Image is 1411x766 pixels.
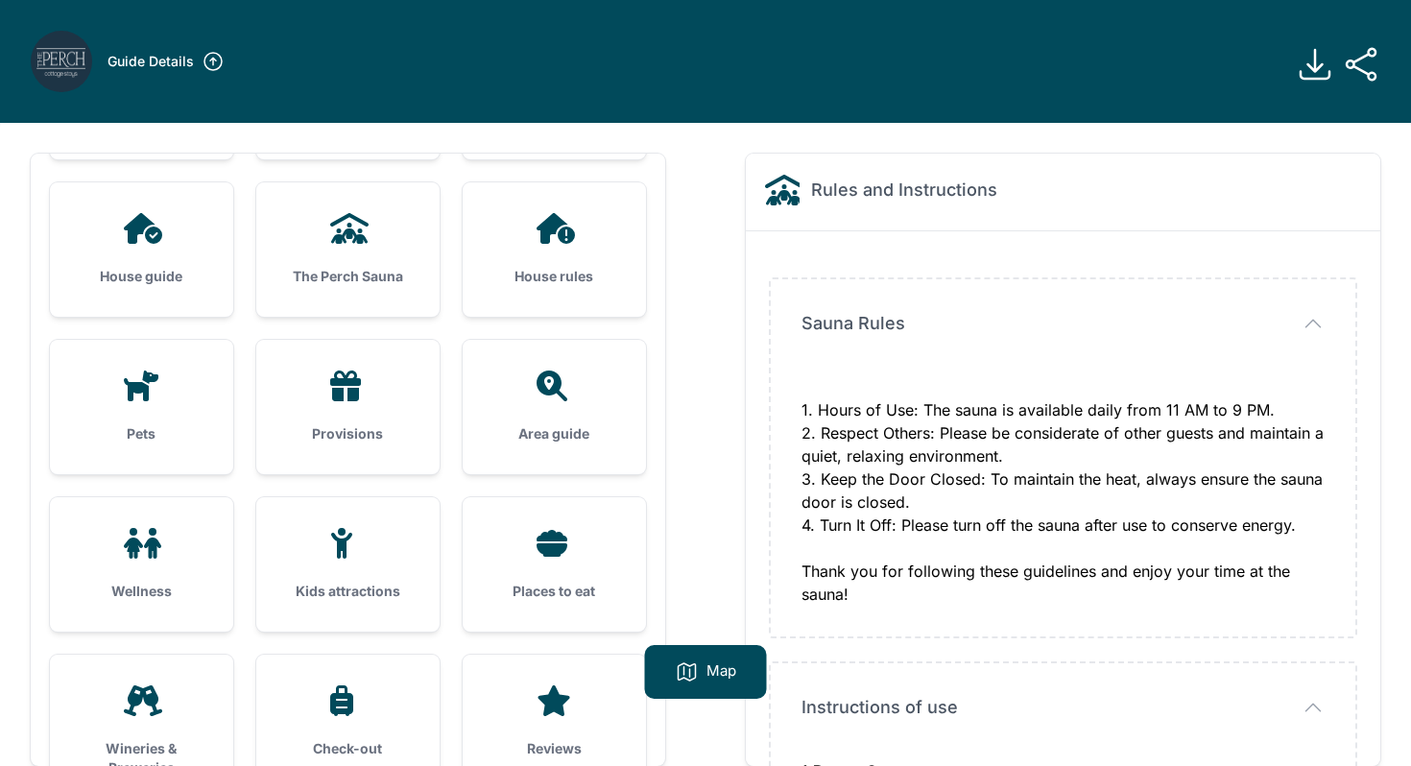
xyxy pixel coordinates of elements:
[287,739,409,758] h3: Check-out
[801,694,1325,721] button: Instructions of use
[108,50,225,73] a: Guide Details
[493,267,615,286] h3: House rules
[287,267,409,286] h3: The Perch Sauna
[50,340,233,474] a: Pets
[256,340,440,474] a: Provisions
[256,182,440,317] a: The Perch Sauna
[31,31,92,92] img: lbscve6jyqy4usxktyb5b1icebv1
[801,310,1325,337] button: Sauna Rules
[50,182,233,317] a: House guide
[801,375,1325,606] div: 1. Hours of Use: The sauna is available daily from 11 AM to 9 PM. 2. Respect Others: Please be co...
[493,424,615,443] h3: Area guide
[50,497,233,632] a: Wellness
[493,582,615,601] h3: Places to eat
[287,582,409,601] h3: Kids attractions
[801,694,958,721] span: Instructions of use
[256,497,440,632] a: Kids attractions
[463,182,646,317] a: House rules
[287,424,409,443] h3: Provisions
[811,177,997,203] h2: Rules and Instructions
[801,310,905,337] span: Sauna Rules
[81,582,203,601] h3: Wellness
[81,424,203,443] h3: Pets
[81,267,203,286] h3: House guide
[493,739,615,758] h3: Reviews
[706,660,736,683] p: Map
[108,52,194,71] h3: Guide Details
[463,340,646,474] a: Area guide
[463,497,646,632] a: Places to eat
